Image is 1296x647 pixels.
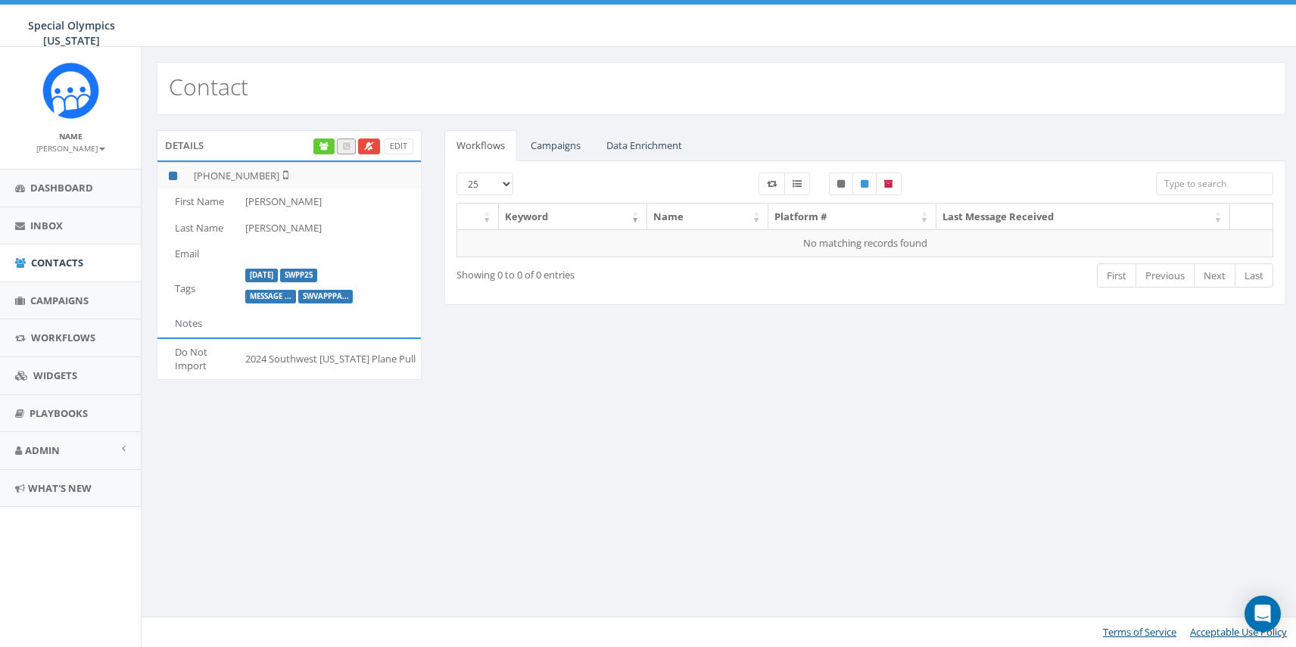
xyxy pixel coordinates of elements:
[157,267,239,310] td: Tags
[457,229,1273,257] td: No matching records found
[239,215,421,241] td: [PERSON_NAME]
[31,256,83,269] span: Contacts
[519,130,593,161] a: Campaigns
[245,269,278,282] label: 2025/08/26
[30,406,88,420] span: Playbooks
[157,310,239,337] td: Notes
[59,131,83,142] small: Name
[245,290,296,303] label: message filtered
[384,138,413,154] a: Edit
[343,140,350,151] span: Call this contact by routing a call through the phone number listed in your profile.
[239,339,421,379] td: 2024 Southwest [US_STATE] Plane Pull
[28,18,115,48] span: Special Olympics [US_STATE]
[157,215,239,241] td: Last Name
[313,138,335,154] a: Enrich Contact
[1097,263,1136,288] a: First
[1245,596,1281,632] div: Open Intercom Messenger
[33,369,77,382] span: Widgets
[1136,263,1195,288] a: Previous
[169,74,248,99] h2: Contact
[1194,263,1235,288] a: Next
[594,130,694,161] a: Data Enrichment
[280,269,318,282] label: SWPP25
[1190,625,1287,639] a: Acceptable Use Policy
[279,169,288,181] i: Not Validated
[36,141,105,154] a: [PERSON_NAME]
[358,138,380,154] a: Opt Out Contact
[936,204,1230,230] th: Last Message Received: activate to sort column ascending
[30,219,63,232] span: Inbox
[852,173,877,195] label: Published
[1156,173,1273,195] input: Type to search
[188,162,421,188] td: [PHONE_NUMBER]
[31,331,95,344] span: Workflows
[444,130,517,161] a: Workflows
[169,171,177,181] i: This phone number is subscribed and will receive texts.
[499,204,647,230] th: Keyword: activate to sort column ascending
[30,181,93,194] span: Dashboard
[157,130,422,160] div: Details
[28,481,92,495] span: What's New
[647,204,768,230] th: Name: activate to sort column ascending
[456,262,784,282] div: Showing 0 to 0 of 0 entries
[239,188,421,215] td: [PERSON_NAME]
[1235,263,1273,288] a: Last
[157,339,239,379] td: Do Not Import
[42,62,99,119] img: Rally_platform_Icon_1.png
[30,294,89,307] span: Campaigns
[829,173,853,195] label: Unpublished
[298,290,354,303] label: SWVAPPpart24
[157,188,239,215] td: First Name
[876,173,902,195] label: Archived
[768,204,936,230] th: Platform #: activate to sort column ascending
[457,204,499,230] th: : activate to sort column ascending
[157,241,239,267] td: Email
[36,143,105,154] small: [PERSON_NAME]
[25,443,60,457] span: Admin
[784,173,810,195] label: Menu
[759,173,785,195] label: Workflow
[1103,625,1176,639] a: Terms of Service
